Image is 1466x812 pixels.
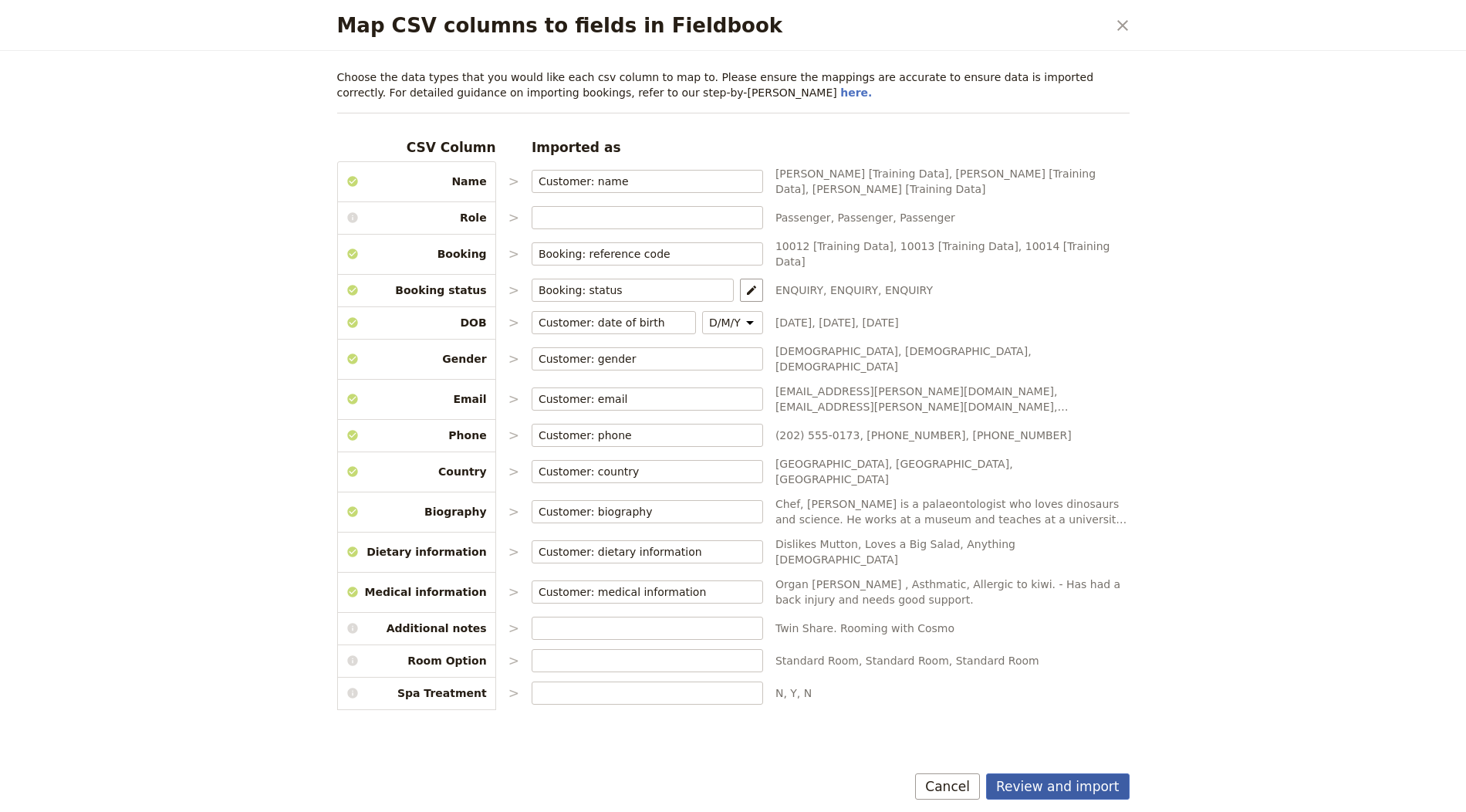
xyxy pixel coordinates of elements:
[744,428,756,443] span: ​
[337,621,496,636] span: Additional notes
[539,391,741,407] input: ​Clear input
[508,350,519,368] p: >
[775,621,1130,636] span: Twin Share. Rooming with Cosmo
[508,619,519,638] p: >
[539,428,741,443] input: ​Clear input
[508,651,519,670] p: >
[775,343,1130,374] span: [DEMOGRAPHIC_DATA], [DEMOGRAPHIC_DATA], [DEMOGRAPHIC_DATA]
[532,138,763,157] h3: Imported as
[337,428,496,443] span: Phone
[508,543,519,561] p: >
[337,504,496,519] span: Biography
[744,391,756,407] span: ​
[337,544,496,560] span: Dietary information
[337,174,496,189] span: Name
[539,504,741,519] input: ​Clear input
[986,773,1130,800] button: Review and import
[539,464,741,479] input: ​Clear input
[337,584,496,600] span: Medical information
[775,283,1130,298] span: ENQUIRY, ENQUIRY, ENQUIRY
[508,313,519,332] p: >
[337,69,1130,100] p: Choose the data types that you would like each csv column to map to. Please ensure the mappings a...
[337,685,496,701] span: Spa Treatment
[1110,12,1136,39] button: Close dialog
[337,14,1106,37] h2: Map CSV columns to fields in Fieldbook
[337,391,496,407] span: Email
[714,283,727,298] span: ​
[337,315,496,330] span: DOB
[508,172,519,191] p: >
[744,174,756,189] span: ​
[744,246,756,262] span: ​
[508,245,519,263] p: >
[775,685,1130,701] span: N, Y, N
[337,351,496,367] span: Gender
[539,283,711,298] input: ​Clear input
[775,384,1130,414] span: [EMAIL_ADDRESS][PERSON_NAME][DOMAIN_NAME], [EMAIL_ADDRESS][PERSON_NAME][DOMAIN_NAME], [EMAIL_ADDR...
[337,246,496,262] span: Booking
[337,283,496,298] span: Booking status
[744,584,756,600] span: ​
[677,315,689,330] span: ​
[508,390,519,408] p: >
[508,684,519,702] p: >
[744,544,756,560] span: ​
[539,544,741,560] input: ​Clear input
[539,174,741,189] input: ​Clear input
[775,428,1130,443] span: (202) 555-0173, [PHONE_NUMBER], [PHONE_NUMBER]
[508,426,519,445] p: >
[337,210,496,225] span: Role
[775,315,1130,330] span: [DATE], [DATE], [DATE]
[744,351,756,367] span: ​
[539,351,741,367] input: ​Clear input
[508,462,519,481] p: >
[775,496,1130,527] span: Chef, [PERSON_NAME] is a palaeontologist who loves dinosaurs and science. He works at a museum an...
[539,584,741,600] input: ​Clear input
[508,502,519,521] p: >
[508,281,519,299] p: >
[744,504,756,519] span: ​
[740,279,763,302] button: Map statuses
[915,773,980,800] button: Cancel
[840,86,872,99] a: here.
[775,166,1130,197] span: [PERSON_NAME] [Training Data], [PERSON_NAME] [Training Data], [PERSON_NAME] [Training Data]
[539,246,741,262] input: ​Clear input
[539,315,674,330] input: ​Clear input
[508,583,519,601] p: >
[775,456,1130,487] span: [GEOGRAPHIC_DATA], [GEOGRAPHIC_DATA], [GEOGRAPHIC_DATA]
[508,208,519,227] p: >
[775,239,1130,269] span: 10012 [Training Data], 10013 [Training Data], 10014 [Training Data]
[775,577,1130,607] span: Organ [PERSON_NAME] , Asthmatic, Allergic to kiwi. - Has had a back injury and needs good support.
[775,210,1130,225] span: Passenger, Passenger, Passenger
[337,653,496,668] span: Room Option
[775,536,1130,567] span: Dislikes Mutton, Loves a Big Salad, Anything [DEMOGRAPHIC_DATA]
[744,464,756,479] span: ​
[775,653,1130,668] span: Standard Room, Standard Room, Standard Room
[337,464,496,479] span: Country
[337,138,496,157] h3: CSV Column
